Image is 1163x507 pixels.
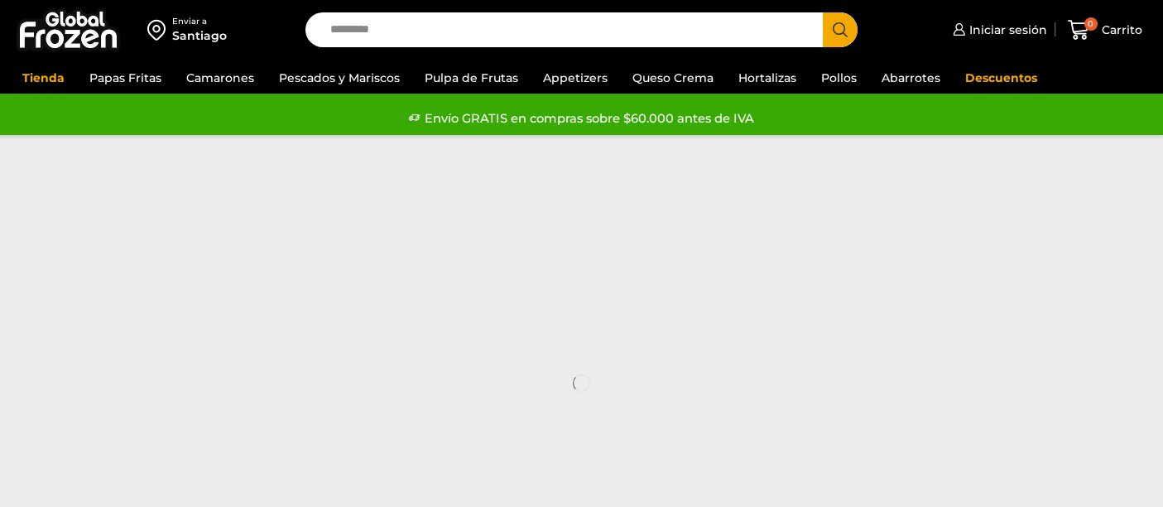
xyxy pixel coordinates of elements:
img: address-field-icon.svg [147,16,172,44]
a: Pulpa de Frutas [416,62,526,94]
a: Abarrotes [873,62,949,94]
a: Iniciar sesión [949,13,1047,46]
a: Pescados y Mariscos [271,62,408,94]
span: Carrito [1098,22,1142,38]
div: Enviar a [172,16,227,27]
div: Santiago [172,27,227,44]
a: Appetizers [535,62,616,94]
span: 0 [1084,17,1098,31]
a: Descuentos [957,62,1045,94]
a: Queso Crema [624,62,722,94]
a: Pollos [813,62,865,94]
span: Iniciar sesión [965,22,1047,38]
a: Camarones [178,62,262,94]
button: Search button [823,12,858,47]
a: Hortalizas [730,62,805,94]
a: Tienda [14,62,73,94]
a: 0 Carrito [1064,11,1146,50]
a: Papas Fritas [81,62,170,94]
